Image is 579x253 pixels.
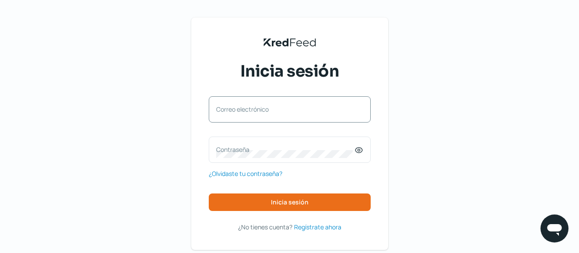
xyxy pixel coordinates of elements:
[238,223,292,231] span: ¿No tienes cuenta?
[271,199,309,205] span: Inicia sesión
[216,145,354,154] label: Contraseña
[294,221,341,232] a: Regístrate ahora
[209,168,282,179] a: ¿Olvidaste tu contraseña?
[546,220,563,237] img: chatIcon
[216,105,354,113] label: Correo electrónico
[240,60,339,82] span: Inicia sesión
[209,193,371,211] button: Inicia sesión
